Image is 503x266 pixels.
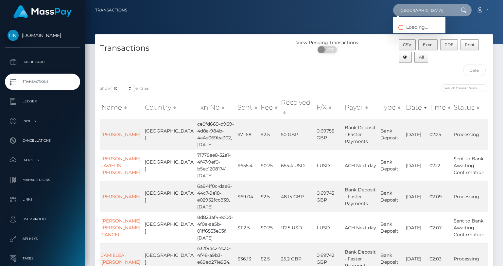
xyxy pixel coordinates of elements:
[345,225,376,231] span: ACH Next day
[196,96,236,119] th: Txn No: activate to sort column ascending
[143,96,196,119] th: Country: activate to sort column ascending
[5,32,80,38] span: [DOMAIN_NAME]
[428,212,452,243] td: 02:07
[419,55,424,60] span: All
[236,181,259,212] td: $69.04
[101,132,140,137] a: [PERSON_NAME]
[5,54,80,70] a: Dashboard
[444,42,453,47] span: PDF
[414,52,428,63] button: All
[441,84,488,92] input: Search transactions
[5,152,80,168] a: Batches
[100,85,149,92] label: Show entries
[5,211,80,227] a: User Profile
[8,195,78,204] p: Links
[423,42,433,47] span: Excel
[143,119,196,150] td: [GEOGRAPHIC_DATA]
[100,96,143,119] th: Name: activate to sort column ascending
[236,212,259,243] td: $112.5
[404,150,428,181] td: [DATE]
[315,150,343,181] td: 1 USD
[259,181,279,212] td: $2.5
[8,30,19,41] img: Unlockt.me
[143,150,196,181] td: [GEOGRAPHIC_DATA]
[5,172,80,188] a: Manage Users
[259,212,279,243] td: $0.75
[196,119,236,150] td: ce0fd669-d969-4d8a-984b-4a4e069ba302,[DATE]
[279,150,315,181] td: 655.4 USD
[8,77,78,87] p: Transactions
[5,74,80,90] a: Transactions
[428,96,452,119] th: Time: activate to sort column ascending
[315,119,343,150] td: 0.69755 GBP
[236,119,259,150] td: $71.68
[5,191,80,208] a: Links
[399,39,416,50] button: CSV
[428,181,452,212] td: 02:09
[452,150,489,181] td: Sent to Bank, Awaiting Confirmation
[8,175,78,185] p: Manage Users
[452,96,489,119] th: Status: activate to sort column ascending
[101,156,140,175] a: [PERSON_NAME] JAVIELIS [PERSON_NAME]
[111,85,135,92] select: Showentries
[259,119,279,150] td: $2.5
[101,252,140,265] a: JAMIELEA [PERSON_NAME]
[5,113,80,129] a: Payees
[294,39,360,46] div: View Pending Transactions
[440,39,458,50] button: PDF
[8,116,78,126] p: Payees
[101,218,140,238] a: [PERSON_NAME] [PERSON_NAME] CANCEL
[196,212,236,243] td: 8d823af4-ec0d-4f0e-aa5b-01ff6553e03f,[DATE]
[143,181,196,212] td: [GEOGRAPHIC_DATA]
[428,119,452,150] td: 02:25
[403,42,411,47] span: CSV
[379,96,404,119] th: Type: activate to sort column ascending
[315,181,343,212] td: 0.69745 GBP
[460,39,479,50] button: Print
[463,64,486,76] input: Date filter
[279,181,315,212] td: 48.15 GBP
[379,181,404,212] td: Bank Deposit
[8,97,78,106] p: Ledger
[196,150,236,181] td: 71778ae8-52a1-4f47-9ef0-b5ec12081741,[DATE]
[315,96,343,119] th: F/X: activate to sort column ascending
[428,150,452,181] td: 02:12
[259,96,279,119] th: Fee: activate to sort column ascending
[143,212,196,243] td: [GEOGRAPHIC_DATA]
[8,136,78,146] p: Cancellations
[279,96,315,119] th: Received: activate to sort column ascending
[345,125,376,144] span: Bank Deposit - Faster Payments
[259,150,279,181] td: $0.75
[379,150,404,181] td: Bank Deposit
[13,5,72,18] img: MassPay Logo
[404,96,428,119] th: Date: activate to sort column ascending
[343,96,379,119] th: Payer: activate to sort column ascending
[379,212,404,243] td: Bank Deposit
[399,52,412,63] button: Column visibility
[315,212,343,243] td: 1 USD
[101,194,140,200] a: [PERSON_NAME]
[345,163,376,168] span: ACH Next day
[345,187,376,206] span: Bank Deposit - Faster Payments
[100,43,289,54] h4: Transactions
[393,24,428,30] span: Loading...
[236,150,259,181] td: $655.4
[452,119,489,150] td: Processing
[8,155,78,165] p: Batches
[321,46,338,53] span: OFF
[5,93,80,110] a: Ledger
[393,4,455,16] input: Search...
[236,96,259,119] th: Sent: activate to sort column ascending
[404,212,428,243] td: [DATE]
[418,39,438,50] button: Excel
[379,119,404,150] td: Bank Deposit
[8,254,78,263] p: Taxes
[5,231,80,247] a: API Keys
[404,119,428,150] td: [DATE]
[8,57,78,67] p: Dashboard
[452,212,489,243] td: Sent to Bank, Awaiting Confirmation
[196,181,236,212] td: 6a941f0c-dae6-44c7-9e18-e02952fcc839,[DATE]
[404,181,428,212] td: [DATE]
[8,234,78,244] p: API Keys
[5,133,80,149] a: Cancellations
